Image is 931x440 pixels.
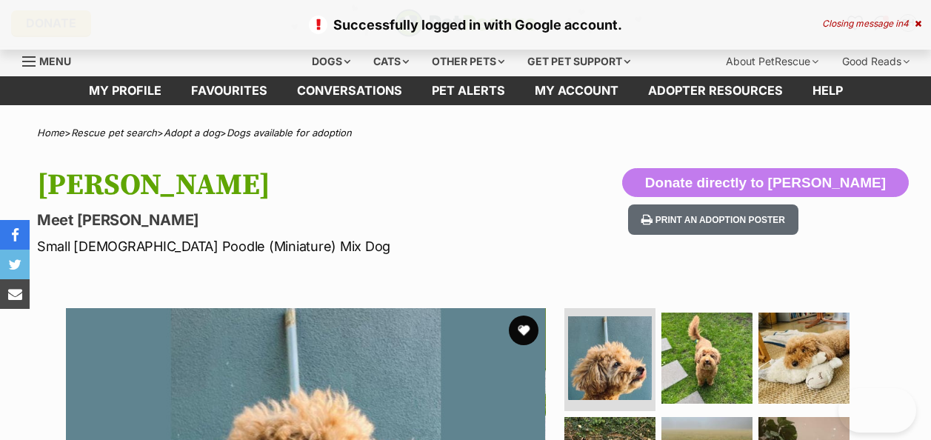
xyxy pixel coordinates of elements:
div: About PetRescue [715,47,829,76]
div: Cats [363,47,419,76]
img: Photo of Jerry Russellton [758,313,850,404]
a: Menu [22,47,81,73]
div: Dogs [301,47,361,76]
button: Print an adoption poster [628,204,798,235]
h1: [PERSON_NAME] [37,168,569,202]
span: 4 [903,18,909,29]
iframe: Help Scout Beacon - Open [838,388,916,433]
div: Good Reads [832,47,920,76]
div: Closing message in [822,19,921,29]
a: Adopt a dog [164,127,220,139]
button: favourite [509,316,538,345]
a: conversations [282,76,417,105]
a: Rescue pet search [71,127,157,139]
a: My account [520,76,633,105]
a: My profile [74,76,176,105]
a: Adopter resources [633,76,798,105]
div: Other pets [421,47,515,76]
p: Small [DEMOGRAPHIC_DATA] Poodle (Miniature) Mix Dog [37,236,569,256]
a: Help [798,76,858,105]
img: Photo of Jerry Russellton [661,313,753,404]
a: Pet alerts [417,76,520,105]
div: Get pet support [517,47,641,76]
img: Photo of Jerry Russellton [568,316,652,400]
p: Successfully logged in with Google account. [15,15,916,35]
span: Menu [39,55,71,67]
a: Dogs available for adoption [227,127,352,139]
button: Donate directly to [PERSON_NAME] [622,168,909,198]
a: Home [37,127,64,139]
p: Meet [PERSON_NAME] [37,210,569,230]
a: Favourites [176,76,282,105]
